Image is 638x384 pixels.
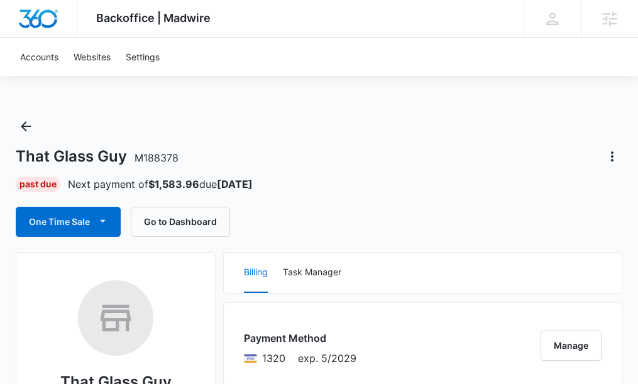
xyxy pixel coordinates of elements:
[96,11,211,25] span: Backoffice | Madwire
[68,177,253,192] p: Next payment of due
[16,116,36,136] button: Back
[148,178,199,190] strong: $1,583.96
[131,207,230,237] button: Go to Dashboard
[16,177,60,192] div: Past Due
[118,38,167,76] a: Settings
[602,146,622,167] button: Actions
[244,253,268,293] button: Billing
[16,147,179,166] h1: That Glass Guy
[262,351,285,366] span: Visa ending with
[283,253,341,293] button: Task Manager
[541,331,602,361] button: Manage
[16,207,121,237] button: One Time Sale
[66,38,118,76] a: Websites
[135,151,179,164] span: M188378
[217,178,253,190] strong: [DATE]
[244,331,356,346] h3: Payment Method
[13,38,66,76] a: Accounts
[298,351,356,366] span: exp. 5/2029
